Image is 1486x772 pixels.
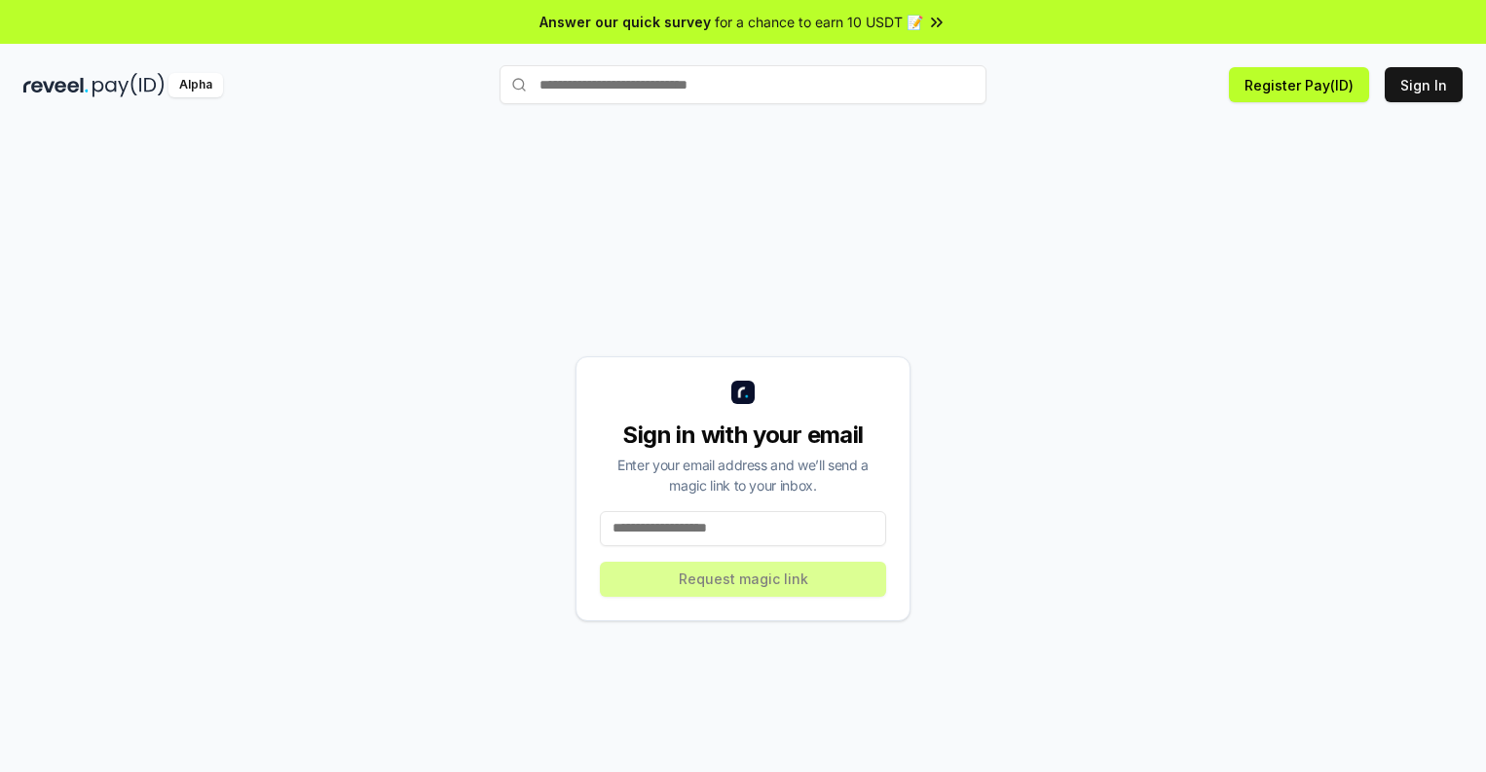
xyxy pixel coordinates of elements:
button: Register Pay(ID) [1229,67,1369,102]
span: Answer our quick survey [539,12,711,32]
div: Enter your email address and we’ll send a magic link to your inbox. [600,455,886,496]
img: logo_small [731,381,755,404]
span: for a chance to earn 10 USDT 📝 [715,12,923,32]
img: reveel_dark [23,73,89,97]
button: Sign In [1385,67,1463,102]
div: Sign in with your email [600,420,886,451]
img: pay_id [93,73,165,97]
div: Alpha [168,73,223,97]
